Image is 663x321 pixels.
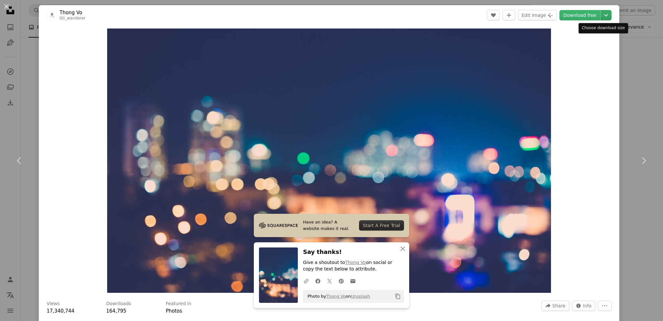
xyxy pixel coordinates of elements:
a: Thong Vo [60,9,85,16]
div: Start A Free Trial [359,220,404,231]
button: Choose download size [601,10,612,20]
button: Copy to clipboard [392,291,403,302]
h3: Say thanks! [303,247,404,257]
h3: Downloads [106,301,131,307]
button: Share this image [541,301,569,311]
button: Like [487,10,500,20]
button: Add to Collection [502,10,515,20]
img: file-1705255347840-230a6ab5bca9image [259,221,298,230]
button: Zoom in on this image [107,29,551,293]
a: titi_wanderer [60,16,85,20]
a: Unsplash [351,294,370,299]
button: Stats about this image [572,301,596,311]
span: Info [583,301,592,311]
a: Photos [166,308,182,314]
h3: Views [47,301,60,307]
button: More Actions [598,301,612,311]
a: Next [624,130,663,192]
span: Share [552,301,565,311]
div: Choose download size [579,23,628,33]
h3: Featured in [166,301,191,307]
span: 17,340,744 [47,308,74,314]
a: Share over email [347,274,359,287]
a: Have an idea? A website makes it real.Start A Free Trial [254,214,409,237]
span: Photo by on [304,291,370,302]
a: Download free [559,10,600,20]
a: Share on Twitter [324,274,335,287]
img: Go to Thong Vo's profile [47,10,57,20]
span: Have an idea? A website makes it real. [303,219,354,232]
span: 164,795 [106,308,126,314]
button: Edit image [518,10,557,20]
a: Thong Vo [326,294,346,299]
a: Thong Vo [345,260,366,265]
img: a blurry photo of a city at night [107,29,551,293]
p: Give a shoutout to on social or copy the text below to attribute. [303,259,404,272]
a: Share on Pinterest [335,274,347,287]
a: Share on Facebook [312,274,324,287]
